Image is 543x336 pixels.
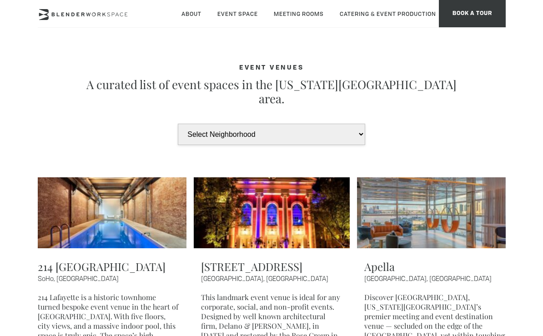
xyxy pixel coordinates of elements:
span: [GEOGRAPHIC_DATA], [GEOGRAPHIC_DATA] [364,274,506,283]
a: [STREET_ADDRESS][GEOGRAPHIC_DATA], [GEOGRAPHIC_DATA] [201,259,342,284]
a: Apella[GEOGRAPHIC_DATA], [GEOGRAPHIC_DATA] [364,259,506,284]
span: [GEOGRAPHIC_DATA], [GEOGRAPHIC_DATA] [201,274,342,283]
span: SoHo, [GEOGRAPHIC_DATA] [38,274,179,283]
a: 214 [GEOGRAPHIC_DATA]SoHo, [GEOGRAPHIC_DATA] [38,259,179,284]
p: A curated list of event spaces in the [US_STATE][GEOGRAPHIC_DATA] area. [83,77,460,105]
h4: Event Venues [83,64,460,72]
